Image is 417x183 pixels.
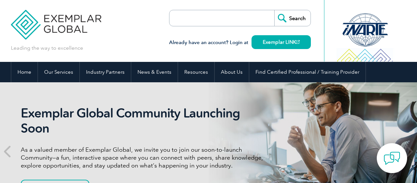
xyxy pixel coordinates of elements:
img: contact-chat.png [384,150,400,167]
a: Home [11,62,38,82]
p: Leading the way to excellence [11,44,83,52]
a: Exemplar LINK [252,35,311,49]
a: News & Events [131,62,178,82]
a: Our Services [38,62,79,82]
h2: Exemplar Global Community Launching Soon [21,106,268,136]
a: Find Certified Professional / Training Provider [249,62,366,82]
a: About Us [215,62,249,82]
h3: Already have an account? Login at [169,39,311,47]
input: Search [274,10,311,26]
a: Industry Partners [80,62,131,82]
a: Resources [178,62,214,82]
p: As a valued member of Exemplar Global, we invite you to join our soon-to-launch Community—a fun, ... [21,146,268,170]
img: open_square.png [296,40,300,44]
